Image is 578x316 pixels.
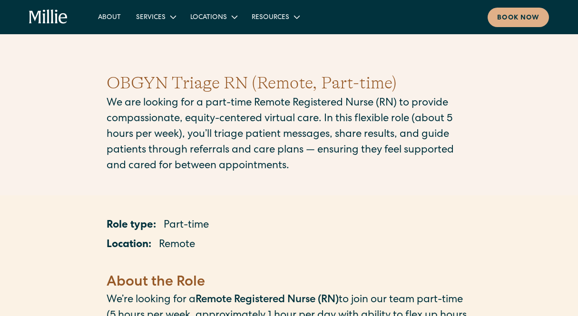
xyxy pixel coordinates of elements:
[128,9,183,25] div: Services
[159,238,195,253] p: Remote
[164,218,209,234] p: Part-time
[497,13,539,23] div: Book now
[190,13,227,23] div: Locations
[244,9,306,25] div: Resources
[252,13,289,23] div: Resources
[107,238,151,253] p: Location:
[107,257,472,273] p: ‍
[107,70,472,96] h1: OBGYN Triage RN (Remote, Part-time)
[136,13,166,23] div: Services
[488,8,549,27] a: Book now
[107,218,156,234] p: Role type:
[196,295,339,306] strong: Remote Registered Nurse (RN)
[183,9,244,25] div: Locations
[90,9,128,25] a: About
[107,276,205,290] strong: About the Role
[29,10,68,25] a: home
[107,96,472,174] p: We are looking for a part-time Remote Registered Nurse (RN) to provide compassionate, equity-cent...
